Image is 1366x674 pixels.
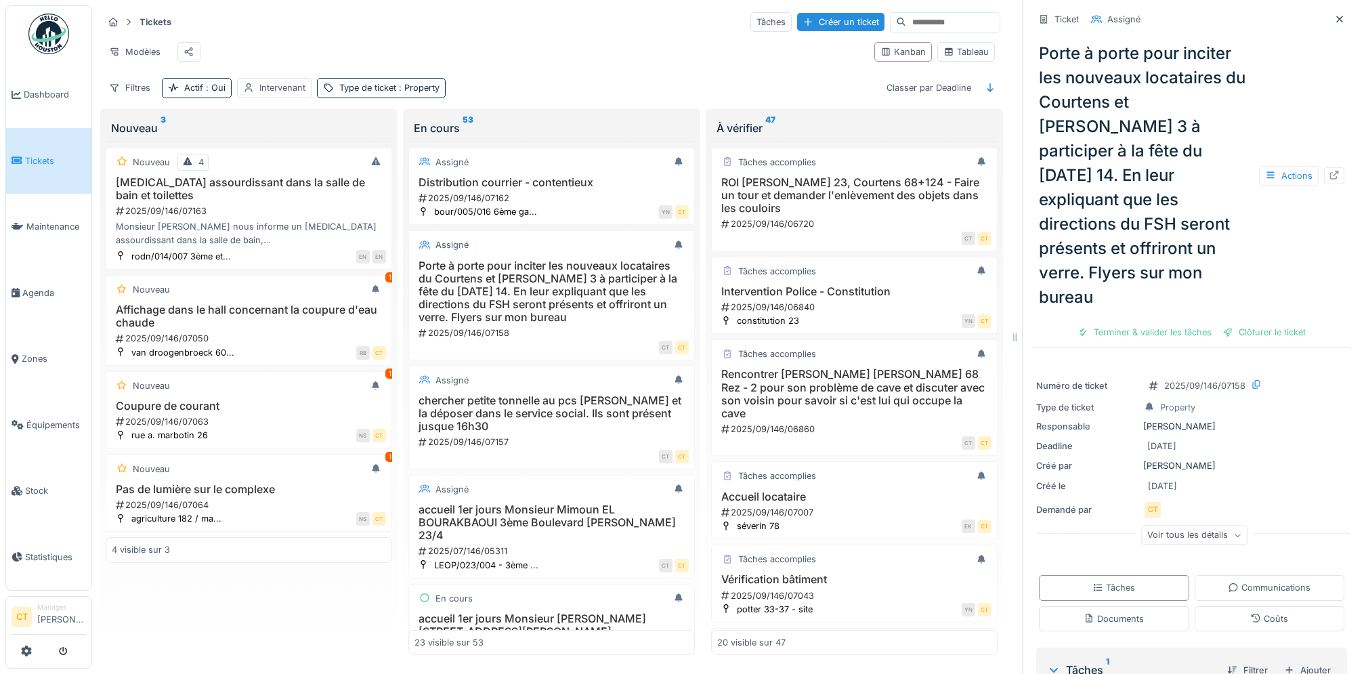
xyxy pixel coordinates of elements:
[131,512,221,525] div: agriculture 182 / ma...
[1217,323,1311,341] div: Clôturer le ticket
[962,603,975,616] div: YN
[372,429,386,442] div: CT
[161,120,166,136] sup: 3
[738,156,816,169] div: Tâches accomplies
[259,81,305,94] div: Intervenant
[659,450,673,463] div: CT
[372,512,386,526] div: CT
[1033,36,1350,315] div: Porte à porte pour inciter les nouveaux locataires du Courtens et [PERSON_NAME] 3 à participer à ...
[356,429,370,442] div: NS
[24,88,86,101] span: Dashboard
[133,283,170,296] div: Nouveau
[717,490,991,503] h3: Accueil locataire
[434,559,538,572] div: LEOP/023/004 - 3ème ...
[737,520,780,532] div: séverin 78
[737,603,813,616] div: potter 33-37 - site
[434,205,537,218] div: bour/005/016 6ème ga...
[943,45,989,58] div: Tableau
[978,436,991,450] div: CT
[1259,166,1319,186] div: Actions
[6,260,91,327] a: Agenda
[385,368,395,379] div: 1
[385,452,395,462] div: 1
[112,220,386,246] div: Monsieur [PERSON_NAME] nous informe un [MEDICAL_DATA] assourdissant dans la salle de bain, Nous a...
[720,301,991,314] div: 2025/09/146/06840
[111,120,387,136] div: Nouveau
[184,81,226,94] div: Actif
[1092,581,1135,594] div: Tâches
[114,332,386,345] div: 2025/09/146/07050
[738,469,816,482] div: Tâches accomplies
[717,368,991,420] h3: Rencontrer [PERSON_NAME] [PERSON_NAME] 68 Rez - 2 pour son problème de cave et discuter avec son ...
[22,287,86,299] span: Agenda
[435,483,469,496] div: Assigné
[720,217,991,230] div: 2025/09/146/06720
[385,272,395,282] div: 1
[6,524,91,591] a: Statistiques
[6,458,91,524] a: Stock
[720,589,991,602] div: 2025/09/146/07043
[1036,440,1138,452] div: Deadline
[1036,459,1347,472] div: [PERSON_NAME]
[962,520,975,533] div: EK
[1036,379,1138,392] div: Numéro de ticket
[1141,526,1247,545] div: Voir tous les détails
[112,543,170,556] div: 4 visible sur 3
[25,484,86,497] span: Stock
[1054,13,1079,26] div: Ticket
[720,423,991,436] div: 2025/09/146/06860
[417,327,689,339] div: 2025/09/146/07158
[1143,501,1162,520] div: CT
[1107,13,1140,26] div: Assigné
[414,120,689,136] div: En cours
[1164,379,1245,392] div: 2025/09/146/07158
[1036,503,1138,516] div: Demandé par
[131,250,231,263] div: rodn/014/007 3ème et...
[417,436,689,448] div: 2025/09/146/07157
[978,603,991,616] div: CT
[12,607,32,627] li: CT
[6,326,91,392] a: Zones
[1036,401,1138,414] div: Type de ticket
[414,259,689,324] h3: Porte à porte pour inciter les nouveaux locataires du Courtens et [PERSON_NAME] 3 à participer à ...
[978,232,991,245] div: CT
[962,436,975,450] div: CT
[717,636,786,649] div: 20 visible sur 47
[134,16,177,28] strong: Tickets
[737,314,799,327] div: constitution 23
[114,499,386,511] div: 2025/09/146/07064
[1148,480,1177,492] div: [DATE]
[414,394,689,434] h3: chercher petite tonnelle au pcs [PERSON_NAME] et la déposer dans le service social. Ils sont prés...
[131,429,208,442] div: rue a. marbotin 26
[750,12,792,32] div: Tâches
[962,232,975,245] div: CT
[372,346,386,360] div: CT
[417,545,689,557] div: 2025/07/146/05311
[1036,420,1347,433] div: [PERSON_NAME]
[675,205,689,219] div: CT
[738,347,816,360] div: Tâches accomplies
[339,81,440,94] div: Type de ticket
[356,250,370,264] div: EN
[112,303,386,329] h3: Affichage dans le hall concernant la coupure d'eau chaude
[435,156,469,169] div: Assigné
[435,374,469,387] div: Assigné
[659,341,673,354] div: CT
[738,553,816,566] div: Tâches accomplies
[675,450,689,463] div: CT
[103,78,156,98] div: Filtres
[6,128,91,194] a: Tickets
[356,512,370,526] div: NS
[6,62,91,128] a: Dashboard
[133,463,170,476] div: Nouveau
[717,285,991,298] h3: Intervention Police - Constitution
[738,265,816,278] div: Tâches accomplies
[978,314,991,328] div: CT
[880,45,926,58] div: Kanban
[1228,581,1310,594] div: Communications
[414,176,689,189] h3: Distribution courrier - contentieux
[1147,440,1176,452] div: [DATE]
[978,520,991,533] div: CT
[22,352,86,365] span: Zones
[114,205,386,217] div: 2025/09/146/07163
